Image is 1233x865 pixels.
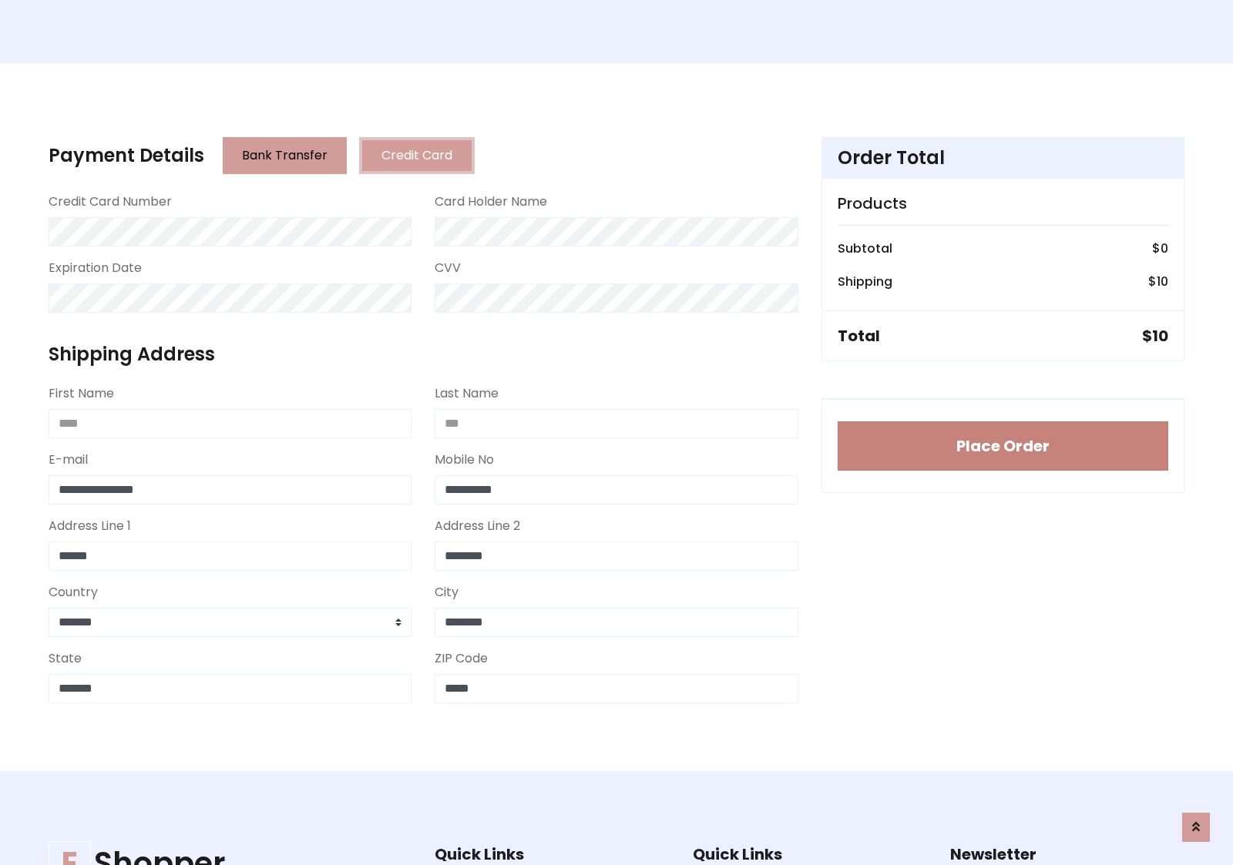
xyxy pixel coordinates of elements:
h5: $ [1142,327,1168,345]
span: 0 [1161,240,1168,257]
label: Card Holder Name [435,193,547,211]
label: City [435,583,459,602]
label: E-mail [49,451,88,469]
label: Credit Card Number [49,193,172,211]
label: Address Line 1 [49,517,131,535]
span: 10 [1157,273,1168,290]
h5: Total [838,327,880,345]
label: Country [49,583,98,602]
button: Bank Transfer [223,137,347,174]
label: Mobile No [435,451,494,469]
span: 10 [1152,325,1168,347]
h4: Order Total [838,147,1168,169]
h5: Quick Links [693,845,927,863]
h5: Products [838,194,1168,213]
label: Address Line 2 [435,517,520,535]
button: Place Order [838,421,1168,471]
h5: Newsletter [950,845,1184,863]
h4: Payment Details [49,145,204,167]
h6: Subtotal [838,241,892,256]
h5: Quick Links [435,845,669,863]
label: First Name [49,384,114,403]
label: ZIP Code [435,649,488,668]
label: Last Name [435,384,499,403]
h6: Shipping [838,274,892,289]
label: State [49,649,82,668]
h6: $ [1148,274,1168,289]
h4: Shipping Address [49,344,798,366]
label: Expiration Date [49,259,142,277]
label: CVV [435,259,461,277]
button: Credit Card [359,137,475,174]
h6: $ [1152,241,1168,256]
